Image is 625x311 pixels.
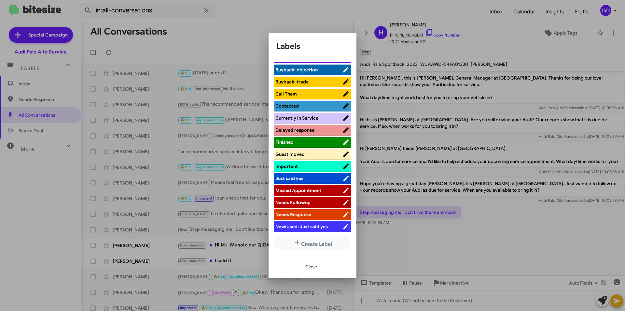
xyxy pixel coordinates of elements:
span: Delayed response [275,127,314,133]
span: Guest moved [275,151,305,157]
button: Create Label [274,236,351,250]
span: Call Them [275,91,297,97]
span: Currently in Service [275,115,318,121]
span: Contacted [275,103,299,109]
span: Needs Followup [275,200,311,205]
span: Important [275,163,298,169]
button: Close [300,261,322,273]
h1: Labels [276,41,349,52]
span: Buyback: trade [275,79,309,85]
span: Finished [275,139,294,145]
span: Just said yes [275,175,303,181]
span: New/Used: Just said yes [275,224,328,230]
span: Missed Appointment [275,187,321,193]
span: Buyback: objection [275,67,318,73]
span: Needs Response [275,212,311,217]
span: Close [305,261,317,273]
